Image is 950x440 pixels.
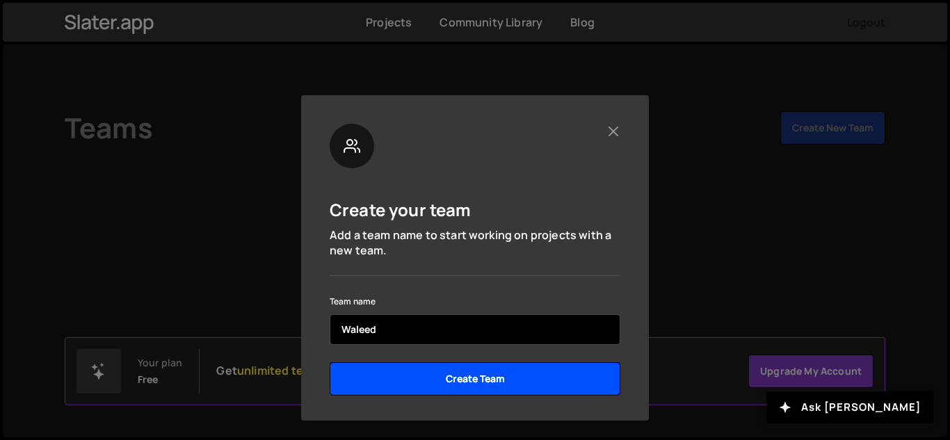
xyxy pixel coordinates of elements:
p: Add a team name to start working on projects with a new team. [330,227,620,259]
input: name [330,314,620,345]
button: Ask [PERSON_NAME] [766,391,933,423]
button: Close [606,124,620,138]
input: Create Team [330,362,620,396]
label: Team name [330,295,376,309]
h5: Create your team [330,199,472,220]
